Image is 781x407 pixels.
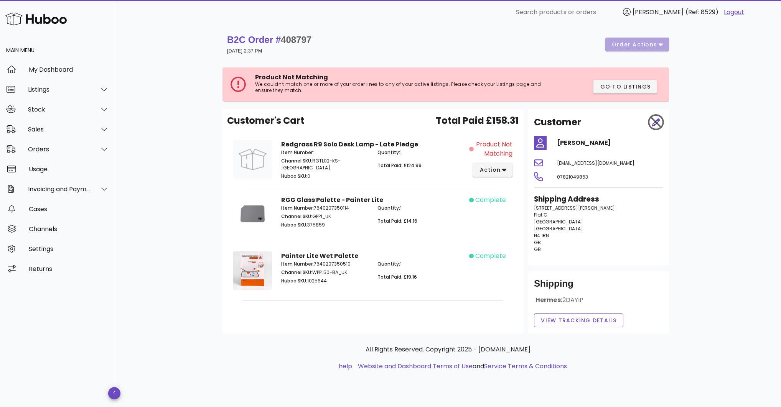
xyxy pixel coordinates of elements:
a: Service Terms & Conditions [484,362,567,371]
h3: Shipping Address [534,194,663,205]
img: Product Image [233,140,272,179]
p: 1 [377,261,465,268]
span: 2DAYIP [562,295,584,304]
p: 1 [377,205,465,212]
span: GB [534,239,541,246]
span: Channel SKU: [281,269,312,276]
img: Product Image [233,195,272,234]
span: View Tracking details [540,317,617,325]
p: 1 [377,149,465,156]
span: Channel SKU: [281,158,312,164]
div: Usage [29,166,109,173]
span: [PERSON_NAME] [633,8,684,16]
span: action [479,166,501,174]
div: Cases [29,205,109,213]
span: [EMAIL_ADDRESS][DOMAIN_NAME] [557,160,634,166]
span: complete [475,251,506,261]
p: 1025644 [281,277,368,284]
span: Item Number: [281,205,314,211]
p: RGTL02-KS-[GEOGRAPHIC_DATA] [281,158,368,171]
span: Huboo SKU: [281,277,307,284]
p: 7640207350510 [281,261,368,268]
span: Flat C [534,212,547,218]
button: View Tracking details [534,313,623,327]
div: Returns [29,265,109,272]
p: All Rights Reserved. Copyright 2025 - [DOMAIN_NAME] [229,345,667,354]
span: Quantity: [377,261,400,267]
a: Logout [724,8,744,17]
p: 375859 [281,222,368,228]
span: Item Number: [281,149,314,156]
small: [DATE] 2:37 PM [227,48,262,54]
a: help [339,362,352,371]
span: Total Paid: £19.16 [377,274,417,280]
div: Invoicing and Payments [28,185,91,193]
strong: RGG Glass Palette - Painter Lite [281,195,383,204]
span: Total Paid: £14.16 [377,218,417,224]
span: Total Paid £158.31 [436,114,519,128]
h4: [PERSON_NAME] [557,138,663,148]
span: Product Not Matching [475,140,512,158]
span: Item Number: [281,261,314,267]
div: Sales [28,126,91,133]
div: Settings [29,245,109,253]
span: Quantity: [377,149,400,156]
span: Product Not Matching [255,73,328,82]
img: Product Image [233,251,272,290]
span: 408797 [281,34,311,45]
span: [GEOGRAPHIC_DATA] [534,218,583,225]
button: action [473,163,512,177]
p: WPPL50-BA_UK [281,269,368,276]
p: 0 [281,173,368,180]
p: We couldn't match one or more of your order lines to any of your active listings. Please check yo... [255,81,556,94]
img: Huboo Logo [5,11,67,27]
span: N4 1RN [534,232,549,239]
button: Go to Listings [593,80,657,94]
span: Go to Listings [600,83,651,91]
div: Stock [28,106,91,113]
div: Shipping [534,277,663,296]
span: 07821049863 [557,174,588,180]
strong: B2C Order # [227,34,311,45]
strong: Painter Lite Wet Palette [281,251,358,260]
span: Huboo SKU: [281,173,307,179]
h2: Customer [534,115,581,129]
div: Channels [29,225,109,233]
div: My Dashboard [29,66,109,73]
p: 7640207350114 [281,205,368,212]
a: Website and Dashboard Terms of Use [358,362,473,371]
span: Quantity: [377,205,400,211]
span: Huboo SKU: [281,222,307,228]
div: Hermes: [534,296,663,310]
span: (Ref: 8529) [685,8,718,16]
span: Channel SKU: [281,213,312,220]
span: [STREET_ADDRESS][PERSON_NAME] [534,205,615,211]
div: Listings [28,86,91,93]
span: Customer's Cart [227,114,304,128]
li: and [355,362,567,371]
span: [GEOGRAPHIC_DATA] [534,225,583,232]
span: GB [534,246,541,253]
span: complete [475,195,506,205]
p: GPP1_UK [281,213,368,220]
div: Orders [28,146,91,153]
strong: Redgrass R9 Solo Desk Lamp - Late Pledge [281,140,418,149]
span: Total Paid: £124.99 [377,162,422,169]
